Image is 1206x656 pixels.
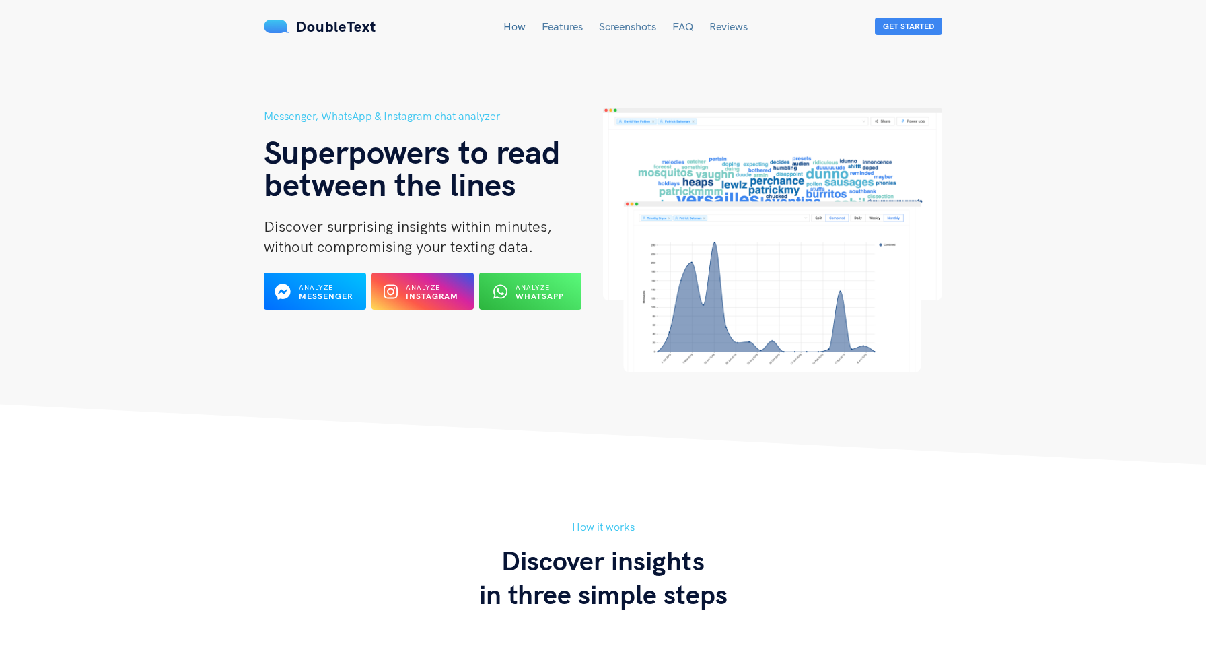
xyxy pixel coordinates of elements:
span: Discover surprising insights within minutes, [264,217,552,236]
a: Reviews [709,20,748,33]
a: DoubleText [264,17,376,36]
span: between the lines [264,164,516,204]
a: Analyze Instagram [371,290,474,302]
span: without compromising your texting data. [264,237,533,256]
span: DoubleText [296,17,376,36]
a: Screenshots [599,20,656,33]
button: Analyze Instagram [371,273,474,310]
span: Analyze [406,283,440,292]
h5: How it works [264,519,942,535]
button: Analyze WhatsApp [479,273,581,310]
a: How [503,20,526,33]
img: mS3x8y1f88AAAAABJRU5ErkJggg== [264,20,289,33]
h3: Discover insights in three simple steps [264,544,942,611]
b: WhatsApp [516,291,564,301]
span: Superpowers to read [264,131,561,172]
a: Analyze WhatsApp [479,290,581,302]
img: hero [603,108,942,372]
span: Analyze [299,283,333,292]
h5: Messenger, WhatsApp & Instagram chat analyzer [264,108,603,125]
button: Analyze Messenger [264,273,366,310]
a: FAQ [672,20,693,33]
button: Get Started [875,18,942,35]
b: Messenger [299,291,353,301]
b: Instagram [406,291,458,301]
a: Analyze Messenger [264,290,366,302]
a: Features [542,20,583,33]
span: Analyze [516,283,550,292]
